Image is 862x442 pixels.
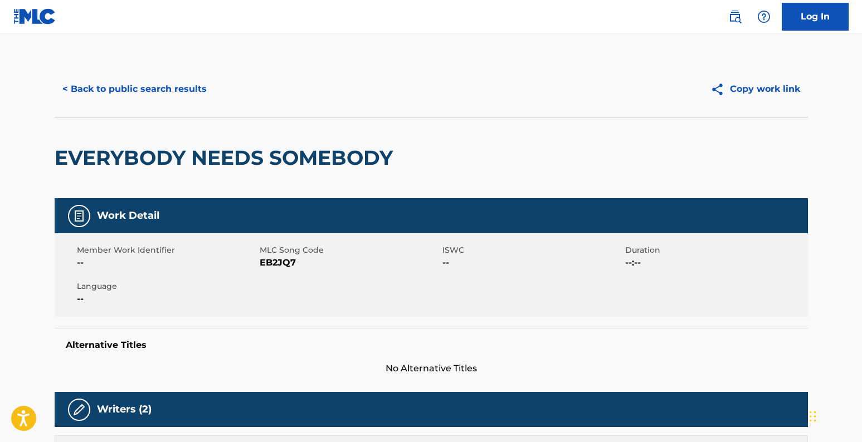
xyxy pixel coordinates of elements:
button: Copy work link [703,75,808,103]
a: Log In [782,3,849,31]
img: help [757,10,771,23]
img: search [728,10,742,23]
span: --:-- [625,256,805,269]
div: Drag [810,400,816,433]
img: MLC Logo [13,8,56,24]
span: Language [77,281,257,292]
a: Public Search [724,6,746,28]
h2: EVERYBODY NEEDS SOMEBODY [55,145,398,170]
span: EB2JQ7 [260,256,440,269]
img: Work Detail [72,209,86,223]
h5: Work Detail [97,209,159,222]
span: Member Work Identifier [77,244,257,256]
div: Help [753,6,775,28]
h5: Writers (2) [97,403,152,416]
span: -- [77,256,257,269]
span: MLC Song Code [260,244,440,256]
span: -- [442,256,622,269]
span: ISWC [442,244,622,256]
iframe: Chat Widget [806,389,862,442]
img: Writers [72,403,86,416]
img: Copy work link [710,82,730,96]
span: Duration [625,244,805,256]
button: < Back to public search results [55,75,215,103]
span: No Alternative Titles [55,362,808,375]
h5: Alternative Titles [66,340,797,351]
span: -- [77,292,257,306]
